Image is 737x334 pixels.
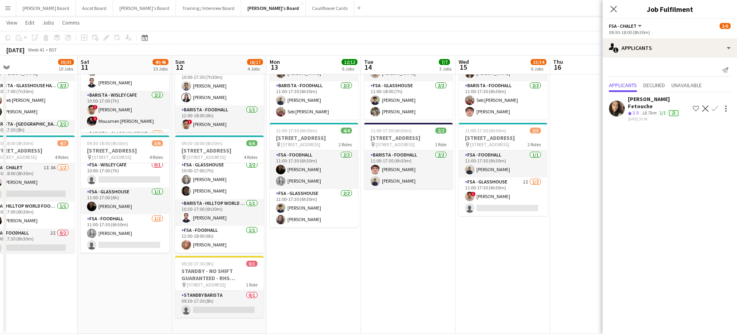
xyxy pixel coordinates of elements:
span: Applicants [609,82,637,88]
span: View [6,19,17,26]
a: Jobs [39,17,57,28]
button: Cauliflower Cards [306,0,354,16]
a: Edit [22,17,38,28]
span: FSA - Chalet [609,23,637,29]
button: FSA - Chalet [609,23,643,29]
a: Comms [59,17,83,28]
div: [PERSON_NAME] Fetouche [628,95,690,110]
button: Training / Interview Board [176,0,241,16]
a: View [3,17,21,28]
span: Jobs [42,19,54,26]
button: [PERSON_NAME] Board [16,0,76,16]
div: Applicants [603,38,737,57]
div: 21 [669,110,678,116]
span: Unavailable [671,82,702,88]
button: Ascot Board [76,0,113,16]
app-skills-label: 1/1 [660,110,666,116]
div: [DATE] [6,46,25,54]
span: Edit [25,19,34,26]
span: Declined [643,82,665,88]
div: BST [49,47,57,53]
span: 3/6 [720,23,731,29]
button: [PERSON_NAME]'s Board [113,0,176,16]
div: 09:30-18:00 (8h30m) [609,29,731,35]
div: 18.7km [640,110,658,116]
div: [DATE] 20:49 [628,116,690,122]
span: Week 41 [26,47,46,53]
button: [PERSON_NAME]'s Board [241,0,306,16]
span: Comms [62,19,80,26]
span: 3.5 [633,110,639,116]
h3: Job Fulfilment [603,4,737,14]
